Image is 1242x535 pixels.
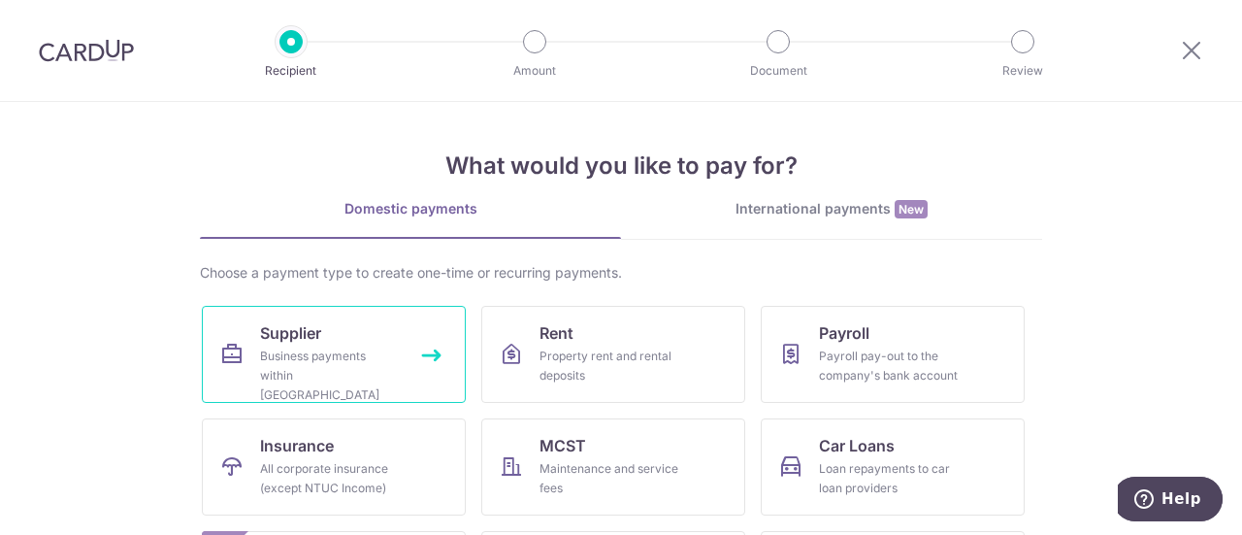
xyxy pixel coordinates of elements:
a: InsuranceAll corporate insurance (except NTUC Income) [202,418,466,516]
div: Maintenance and service fees [539,459,679,498]
a: PayrollPayroll pay-out to the company's bank account [761,306,1025,403]
img: CardUp [39,39,134,62]
span: Rent [539,321,573,345]
p: Amount [463,61,606,81]
a: RentProperty rent and rental deposits [481,306,745,403]
a: SupplierBusiness payments within [GEOGRAPHIC_DATA] [202,306,466,403]
span: Insurance [260,434,334,457]
p: Document [706,61,850,81]
a: MCSTMaintenance and service fees [481,418,745,516]
div: Choose a payment type to create one-time or recurring payments. [200,263,1042,283]
span: Help [44,14,83,31]
span: MCST [539,434,586,457]
h4: What would you like to pay for? [200,149,1042,184]
p: Recipient [219,61,363,81]
iframe: Opens a widget where you can find more information [1118,477,1223,525]
span: Supplier [260,321,321,345]
span: New [895,200,928,218]
span: Payroll [819,321,869,345]
div: Loan repayments to car loan providers [819,459,959,498]
div: Property rent and rental deposits [539,347,679,385]
div: International payments [621,199,1042,219]
span: Car Loans [819,434,895,457]
div: Domestic payments [200,199,621,218]
div: Business payments within [GEOGRAPHIC_DATA] [260,347,400,405]
div: Payroll pay-out to the company's bank account [819,347,959,385]
p: Review [951,61,1095,81]
div: All corporate insurance (except NTUC Income) [260,459,400,498]
a: Car LoansLoan repayments to car loan providers [761,418,1025,516]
